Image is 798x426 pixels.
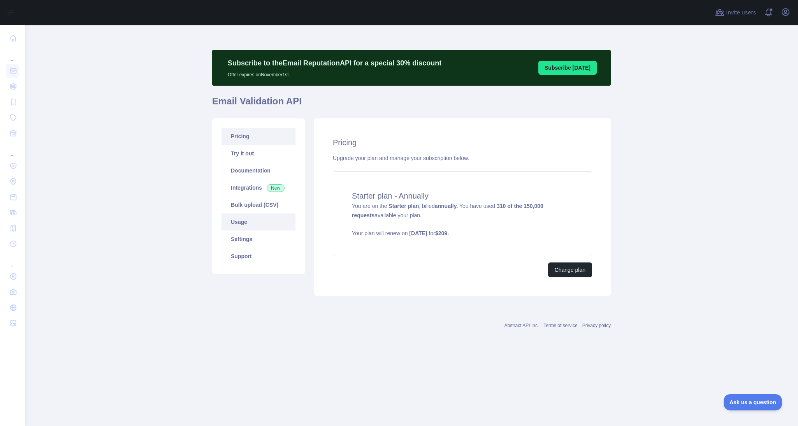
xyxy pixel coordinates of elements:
h2: Pricing [333,137,592,148]
div: ... [6,142,19,157]
button: Subscribe [DATE] [538,61,597,75]
button: Change plan [548,262,592,277]
h4: Starter plan - Annually [352,190,573,201]
a: Documentation [221,162,295,179]
a: Terms of service [543,323,577,328]
strong: annually. [435,203,458,209]
button: Invite users [714,6,758,19]
h1: Email Validation API [212,95,611,114]
span: Invite users [726,8,756,17]
a: Usage [221,213,295,231]
a: Support [221,248,295,265]
p: Your plan will renew on for [352,229,573,237]
p: Offer expires on November 1st. [228,69,441,78]
div: ... [6,252,19,268]
iframe: Toggle Customer Support [724,394,782,410]
strong: [DATE] [409,230,427,236]
a: Settings [221,231,295,248]
strong: 310 of the 150,000 requests [352,203,543,218]
span: You are on the , billed You have used available your plan. [352,203,573,237]
strong: Starter plan [388,203,419,209]
a: Pricing [221,128,295,145]
div: ... [6,47,19,62]
a: Bulk upload (CSV) [221,196,295,213]
span: New [267,184,285,192]
div: Upgrade your plan and manage your subscription below. [333,154,592,162]
strong: $ 209 . [435,230,449,236]
p: Subscribe to the Email Reputation API for a special 30 % discount [228,58,441,69]
a: Try it out [221,145,295,162]
a: Integrations New [221,179,295,196]
a: Privacy policy [582,323,611,328]
a: Abstract API Inc. [504,323,539,328]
